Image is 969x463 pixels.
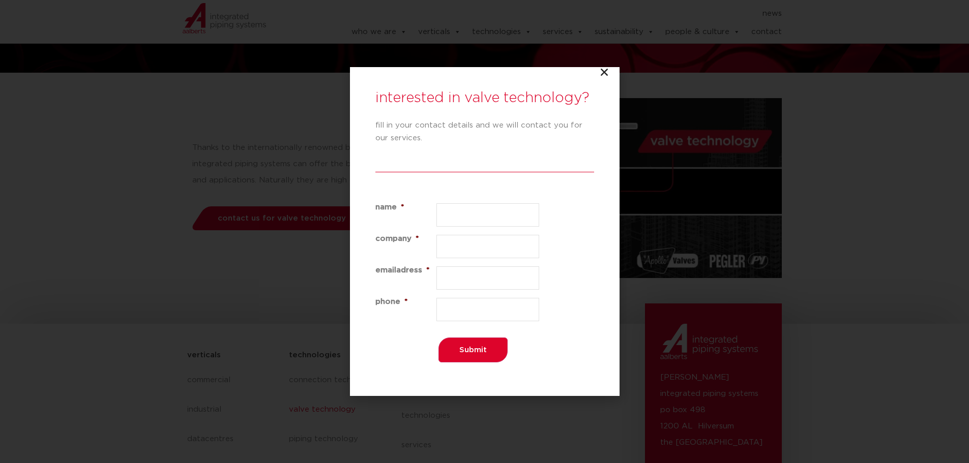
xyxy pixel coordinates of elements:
[375,87,594,109] h3: interested in valve technology?
[599,67,609,77] a: Close
[375,266,436,274] label: emailadress
[375,235,436,242] label: company
[375,119,594,144] p: fill in your contact details and we will contact you for our services.
[438,337,508,362] input: Submit
[375,203,436,211] label: name
[375,298,436,305] label: phone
